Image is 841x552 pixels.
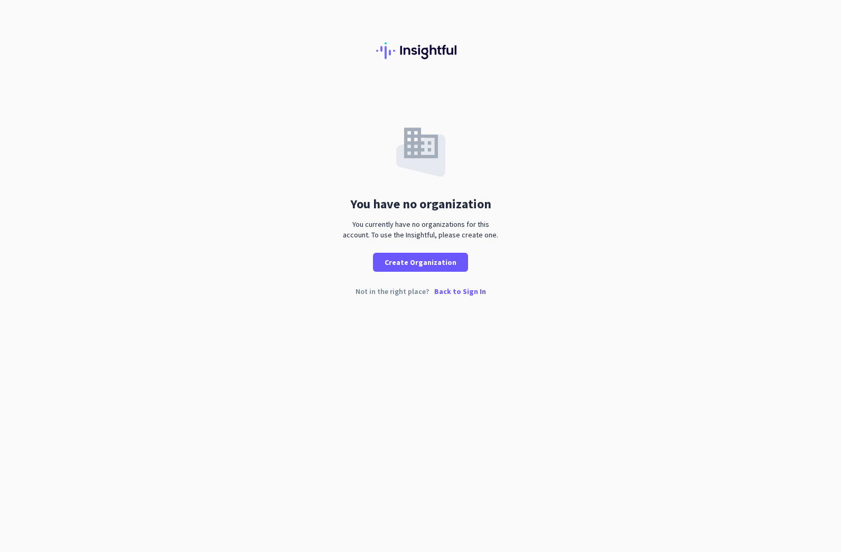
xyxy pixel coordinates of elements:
[385,257,456,268] span: Create Organization
[434,288,486,295] p: Back to Sign In
[339,219,502,240] div: You currently have no organizations for this account. To use the Insightful, please create one.
[376,42,465,59] img: Insightful
[373,253,468,272] button: Create Organization
[350,198,491,210] div: You have no organization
